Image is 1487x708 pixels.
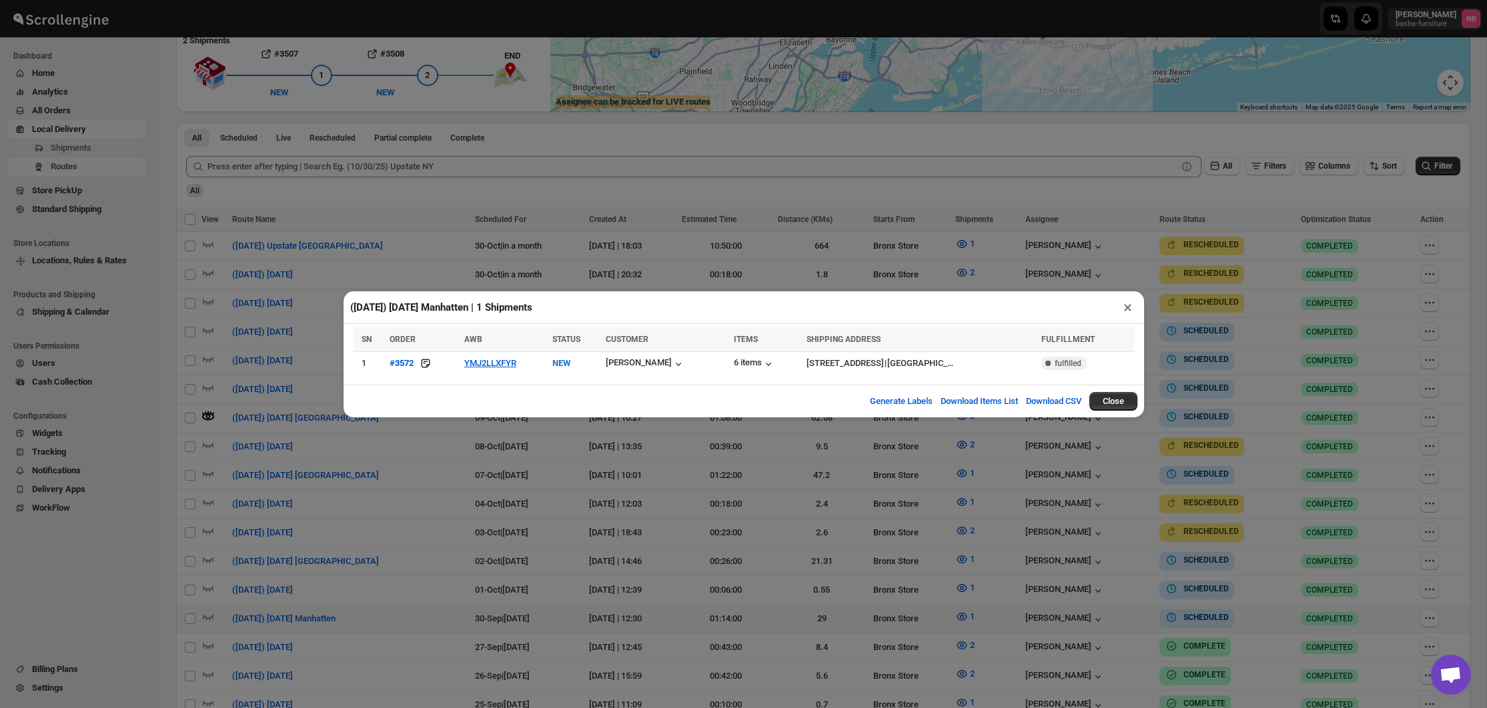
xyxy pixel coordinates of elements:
[933,388,1026,415] button: Download Items List
[1041,335,1095,344] span: FULFILLMENT
[390,357,414,370] button: #3572
[734,335,758,344] span: ITEMS
[807,335,881,344] span: SHIPPING ADDRESS
[606,335,648,344] span: CUSTOMER
[807,357,1033,370] div: |
[464,358,516,368] button: YMJ2LLXFYR
[1055,358,1081,369] span: fulfilled
[862,388,941,415] button: Generate Labels
[1089,392,1137,411] button: Close
[390,358,414,368] div: #3572
[552,335,580,344] span: STATUS
[350,301,532,314] h2: ([DATE]) [DATE] Manhatten | 1 Shipments
[552,358,570,368] span: NEW
[1431,655,1471,695] div: Open chat
[734,357,775,371] button: 6 items
[362,335,372,344] span: SN
[887,357,958,370] div: [GEOGRAPHIC_DATA]
[1118,298,1137,317] button: ×
[606,357,685,371] button: [PERSON_NAME]
[1018,388,1089,415] button: Download CSV
[354,351,386,375] td: 1
[807,357,884,370] div: [STREET_ADDRESS]
[390,335,416,344] span: ORDER
[464,335,482,344] span: AWB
